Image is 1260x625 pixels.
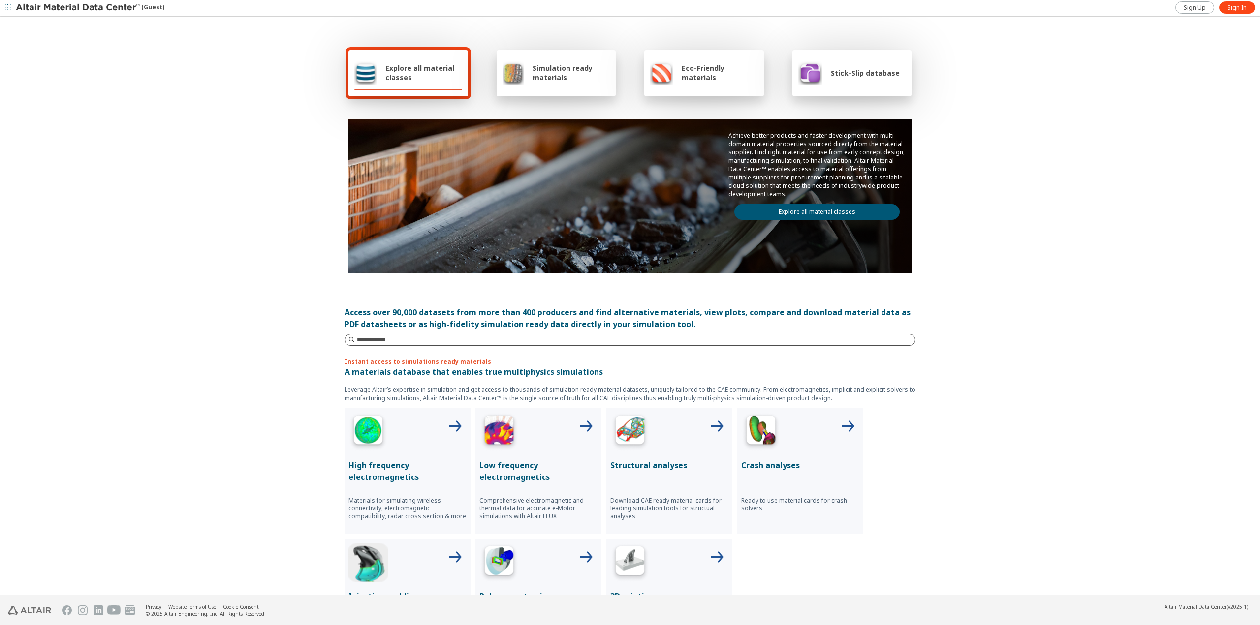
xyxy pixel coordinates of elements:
[741,497,859,512] p: Ready to use material cards for crash solvers
[610,590,728,602] p: 3D printing
[1175,1,1214,14] a: Sign Up
[1219,1,1255,14] a: Sign In
[1165,603,1227,610] span: Altair Material Data Center
[798,61,822,85] img: Stick-Slip database
[479,497,598,520] p: Comprehensive electromagnetic and thermal data for accurate e-Motor simulations with Altair FLUX
[479,412,519,451] img: Low Frequency Icon
[503,61,524,85] img: Simulation ready materials
[606,408,732,534] button: Structural Analyses IconStructural analysesDownload CAE ready material cards for leading simulati...
[479,543,519,582] img: Polymer Extrusion Icon
[385,63,462,82] span: Explore all material classes
[345,357,915,366] p: Instant access to simulations ready materials
[610,543,650,582] img: 3D Printing Icon
[348,459,467,483] p: High frequency electromagnetics
[682,63,757,82] span: Eco-Friendly materials
[741,459,859,471] p: Crash analyses
[16,3,141,13] img: Altair Material Data Center
[348,590,467,602] p: Injection molding
[741,412,781,451] img: Crash Analyses Icon
[1165,603,1248,610] div: (v2025.1)
[354,61,377,85] img: Explore all material classes
[728,131,906,198] p: Achieve better products and faster development with multi-domain material properties sourced dire...
[610,412,650,451] img: Structural Analyses Icon
[345,386,915,402] p: Leverage Altair’s expertise in simulation and get access to thousands of simulation ready materia...
[475,408,601,534] button: Low Frequency IconLow frequency electromagneticsComprehensive electromagnetic and thermal data fo...
[734,204,900,220] a: Explore all material classes
[345,306,915,330] div: Access over 90,000 datasets from more than 400 producers and find alternative materials, view plo...
[348,412,388,451] img: High Frequency Icon
[1228,4,1247,12] span: Sign In
[168,603,216,610] a: Website Terms of Use
[8,606,51,615] img: Altair Engineering
[610,459,728,471] p: Structural analyses
[345,366,915,378] p: A materials database that enables true multiphysics simulations
[348,543,388,582] img: Injection Molding Icon
[146,603,161,610] a: Privacy
[533,63,610,82] span: Simulation ready materials
[479,459,598,483] p: Low frequency electromagnetics
[345,408,471,534] button: High Frequency IconHigh frequency electromagneticsMaterials for simulating wireless connectivity,...
[650,61,673,85] img: Eco-Friendly materials
[223,603,259,610] a: Cookie Consent
[348,497,467,520] p: Materials for simulating wireless connectivity, electromagnetic compatibility, radar cross sectio...
[737,408,863,534] button: Crash Analyses IconCrash analysesReady to use material cards for crash solvers
[146,610,266,617] div: © 2025 Altair Engineering, Inc. All Rights Reserved.
[479,590,598,602] p: Polymer extrusion
[610,497,728,520] p: Download CAE ready material cards for leading simulation tools for structual analyses
[831,68,900,78] span: Stick-Slip database
[1184,4,1206,12] span: Sign Up
[16,3,164,13] div: (Guest)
